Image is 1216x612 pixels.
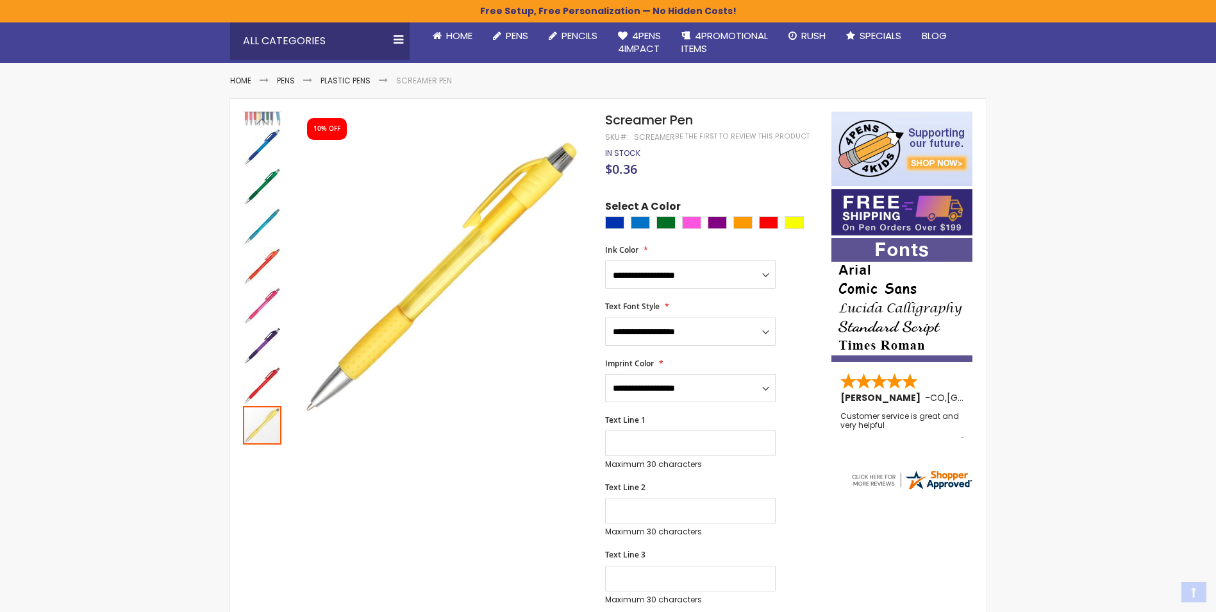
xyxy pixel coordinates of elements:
a: 4PROMOTIONALITEMS [671,22,778,64]
div: Blue [605,216,624,229]
img: Screamer Pen [243,366,281,405]
img: Screamer Pen [243,287,281,325]
div: Green [656,216,676,229]
span: Home [446,29,472,42]
img: Screamer Pen [243,207,281,246]
div: Screamer Pen [243,365,283,405]
a: Pens [483,22,538,50]
div: Screamer [634,132,675,142]
div: All Categories [230,22,410,60]
span: Specials [860,29,901,42]
span: Ink Color [605,244,638,255]
a: Blog [912,22,957,50]
div: Red [759,216,778,229]
span: Text Line 3 [605,549,645,560]
div: Purple [708,216,727,229]
p: Maximum 30 characters [605,459,776,470]
div: Availability [605,148,640,158]
a: 4Pens4impact [608,22,671,64]
a: Be the first to review this product [675,132,810,141]
span: Text Font Style [605,301,660,312]
span: [PERSON_NAME] [840,391,925,404]
span: Pens [506,29,528,42]
div: 10% OFF [313,124,340,133]
div: Screamer Pen [243,405,281,445]
div: Screamer Pen [243,246,283,285]
div: Customer service is great and very helpful [840,412,965,439]
span: Rush [801,29,826,42]
a: 4pens.com certificate URL [850,483,973,494]
span: Imprint Color [605,358,654,369]
a: Plastic Pens [321,75,371,86]
img: 4pens.com widget logo [850,468,973,491]
div: Orange [733,216,753,229]
div: Screamer Pen [243,126,283,166]
span: CO [930,391,945,404]
div: Screamer Pen [243,325,283,365]
span: Pencils [562,29,597,42]
p: Maximum 30 characters [605,527,776,537]
strong: SKU [605,132,629,142]
span: Text Line 1 [605,414,645,425]
div: Previous [243,112,281,131]
div: Screamer Pen [243,206,283,246]
div: Yellow [785,216,804,229]
a: Home [230,75,251,86]
img: Screamer Pen [243,247,281,285]
img: Screamer Pen [243,327,281,365]
div: Screamer Pen [243,166,283,206]
span: 4PROMOTIONAL ITEMS [681,29,768,55]
a: Pens [277,75,295,86]
li: Screamer Pen [396,76,452,86]
img: Screamer Pen [243,128,281,166]
img: font-personalization-examples [831,238,972,362]
a: Rush [778,22,836,50]
img: Screamer Pen [243,167,281,206]
div: Screamer Pen [243,285,283,325]
a: Pencils [538,22,608,50]
a: Home [422,22,483,50]
span: - , [925,391,1041,404]
img: Screamer Pen [296,130,588,423]
span: Select A Color [605,200,681,217]
a: Specials [836,22,912,50]
div: Blue Light [631,216,650,229]
p: Maximum 30 characters [605,595,776,605]
span: $0.36 [605,160,637,178]
img: Free shipping on orders over $199 [831,189,972,235]
span: Blog [922,29,947,42]
div: Pink [682,216,701,229]
span: [GEOGRAPHIC_DATA] [947,391,1041,404]
span: In stock [605,148,640,158]
a: Top [1181,582,1206,602]
img: 4pens 4 kids [831,112,972,186]
span: Text Line 2 [605,482,645,493]
span: 4Pens 4impact [618,29,661,55]
span: Screamer Pen [605,111,693,129]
